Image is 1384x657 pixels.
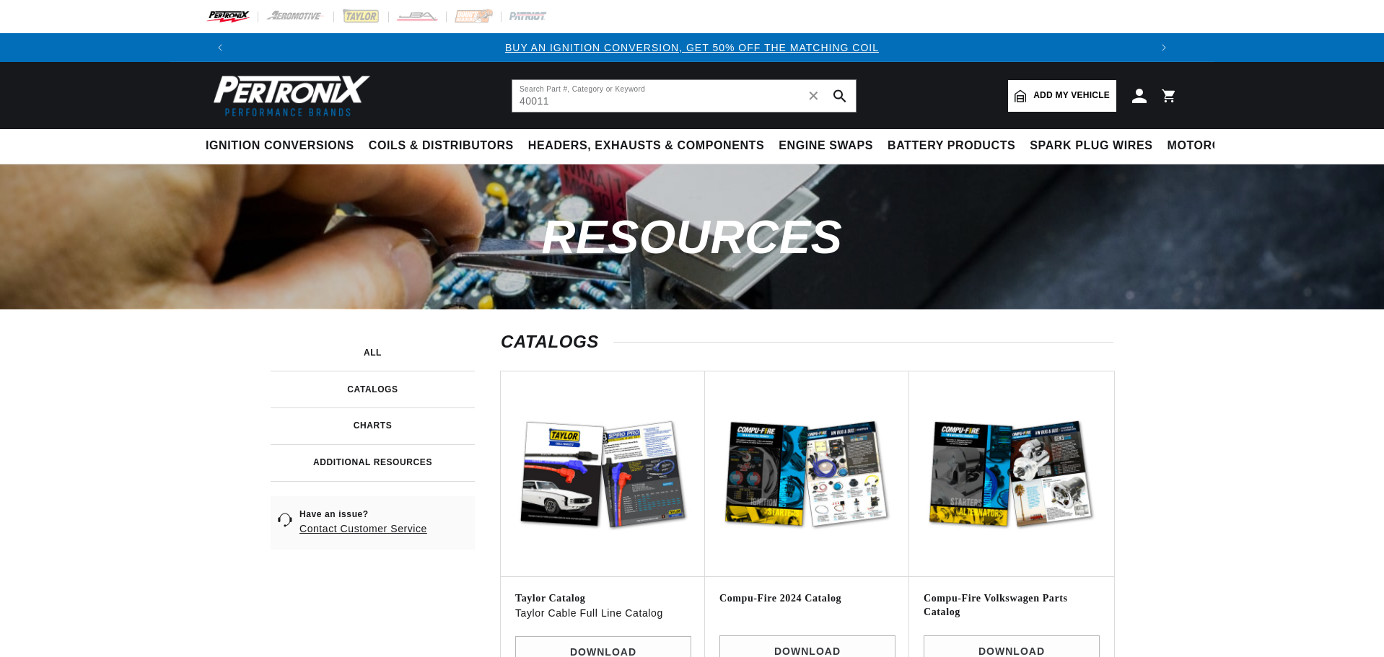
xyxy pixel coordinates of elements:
[206,33,235,62] button: Translation missing: en.sections.announcements.previous_announcement
[1168,138,1253,154] span: Motorcycle
[299,508,427,521] span: Have an issue?
[1022,129,1160,163] summary: Spark Plug Wires
[888,138,1015,154] span: Battery Products
[206,138,354,154] span: Ignition Conversions
[515,605,691,621] p: Taylor Cable Full Line Catalog
[719,386,895,562] img: Compu-Fire 2024 Catalog
[1160,129,1261,163] summary: Motorcycle
[170,33,1214,62] slideshow-component: Translation missing: en.sections.announcements.announcement_bar
[515,591,691,606] h3: Taylor Catalog
[505,42,879,53] a: BUY AN IGNITION CONVERSION, GET 50% OFF THE MATCHING COIL
[501,335,1113,349] h2: catalogs
[512,80,856,112] input: Search Part #, Category or Keyword
[779,138,873,154] span: Engine Swaps
[206,129,362,163] summary: Ignition Conversions
[924,591,1100,619] h3: Compu-Fire Volkswagen Parts Catalog
[369,138,514,154] span: Coils & Distributors
[235,40,1149,56] div: Announcement
[299,523,427,534] a: Contact Customer Service
[771,129,880,163] summary: Engine Swaps
[1033,89,1110,102] span: Add my vehicle
[719,591,895,606] h3: Compu-Fire 2024 Catalog
[824,80,856,112] button: search button
[528,138,764,154] span: Headers, Exhausts & Components
[880,129,1022,163] summary: Battery Products
[515,386,691,562] img: Taylor Catalog
[541,211,842,263] span: Resources
[1030,138,1152,154] span: Spark Plug Wires
[1149,33,1178,62] button: Translation missing: en.sections.announcements.next_announcement
[924,386,1100,562] img: Compu-Fire Volkswagen Parts Catalog
[235,40,1149,56] div: 1 of 3
[1008,80,1116,112] a: Add my vehicle
[206,71,372,120] img: Pertronix
[362,129,521,163] summary: Coils & Distributors
[521,129,771,163] summary: Headers, Exhausts & Components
